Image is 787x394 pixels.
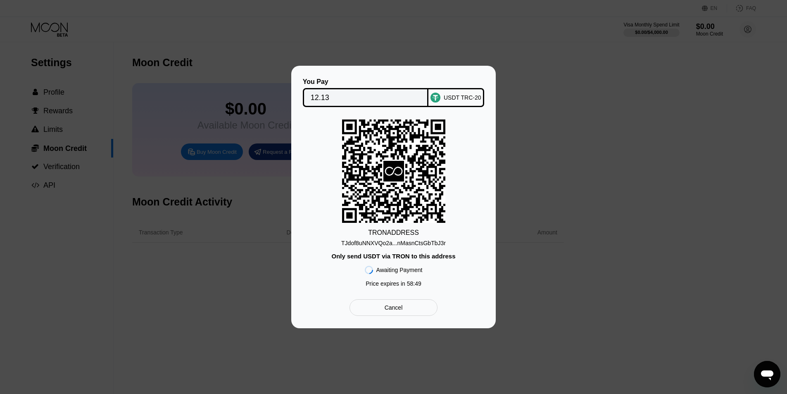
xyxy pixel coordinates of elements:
[368,229,419,236] div: TRON ADDRESS
[331,253,455,260] div: Only send USDT via TRON to this address
[407,280,421,287] span: 58 : 49
[303,78,429,86] div: You Pay
[304,78,483,107] div: You PayUSDT TRC-20
[376,267,423,273] div: Awaiting Payment
[341,236,446,246] div: TJdof8uNNXVQo2a...nMasnCtsGbTbJ3r
[366,280,421,287] div: Price expires in
[385,304,403,311] div: Cancel
[350,299,437,316] div: Cancel
[754,361,780,387] iframe: Кнопка запуска окна обмена сообщениями
[444,94,481,101] div: USDT TRC-20
[341,240,446,246] div: TJdof8uNNXVQo2a...nMasnCtsGbTbJ3r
